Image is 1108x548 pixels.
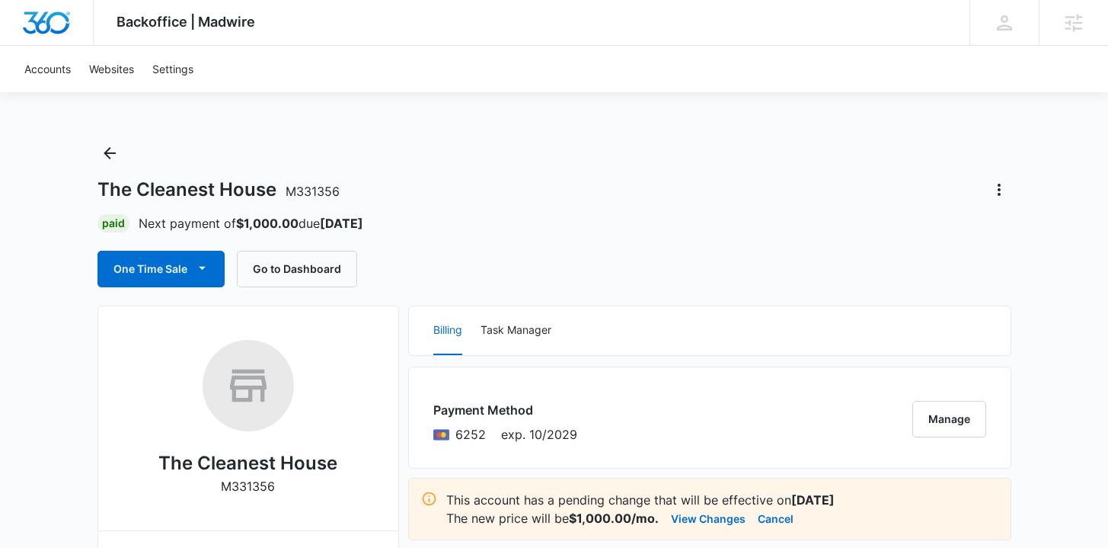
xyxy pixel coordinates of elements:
[501,425,577,444] span: exp. 10/2029
[97,251,225,287] button: One Time Sale
[97,178,340,201] h1: The Cleanest House
[221,477,275,495] p: M331356
[433,401,577,419] h3: Payment Method
[143,46,203,92] a: Settings
[791,492,835,508] strong: [DATE]
[97,141,122,165] button: Back
[446,491,998,509] p: This account has a pending change that will be effective on
[569,511,659,526] strong: $1,000.00/mo.
[237,251,357,287] button: Go to Dashboard
[139,214,363,232] p: Next payment of due
[117,14,255,30] span: Backoffice | Madwire
[286,184,340,199] span: M331356
[236,216,299,231] strong: $1,000.00
[97,214,129,232] div: Paid
[320,216,363,231] strong: [DATE]
[433,306,462,355] button: Billing
[15,46,80,92] a: Accounts
[446,509,659,527] p: The new price will be
[671,509,746,527] button: View Changes
[758,509,793,527] button: Cancel
[481,306,551,355] button: Task Manager
[455,425,486,444] span: Mastercard ending with
[912,401,986,437] button: Manage
[80,46,143,92] a: Websites
[158,450,337,477] h2: The Cleanest House
[987,178,1011,202] button: Actions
